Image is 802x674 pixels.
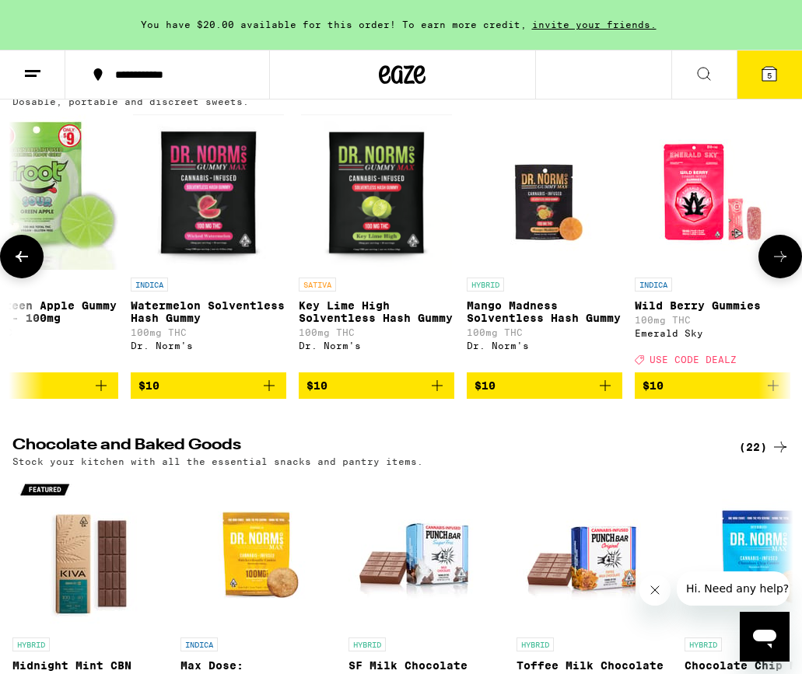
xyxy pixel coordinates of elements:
[643,379,664,392] span: $10
[635,299,790,312] p: Wild Berry Gummies
[299,327,454,337] p: 100mg THC
[12,637,50,651] p: HYBRID
[517,659,672,672] p: Toffee Milk Chocolate
[475,379,496,392] span: $10
[517,474,672,630] img: Punch Edibles - Toffee Milk Chocolate
[467,278,504,292] p: HYBRID
[348,637,386,651] p: HYBRID
[677,571,790,606] iframe: Message from company
[131,372,286,399] button: Add to bag
[133,114,283,270] img: Dr. Norm's - Watermelon Solventless Hash Gummy
[467,114,622,270] img: Dr. Norm's - Mango Madness Solventless Hash Gummy
[635,278,672,292] p: INDICA
[299,340,454,351] div: Dr. Norm's
[685,637,722,651] p: HYBRID
[12,438,713,456] h2: Chocolate and Baked Goods
[131,340,286,351] div: Dr. Norm's
[131,299,286,324] p: Watermelon Solventless Hash Gummy
[131,114,286,372] a: Open page for Watermelon Solventless Hash Gummy from Dr. Norm's
[639,574,671,606] iframe: Close message
[299,372,454,399] button: Add to bag
[180,474,336,630] img: Dr. Norm's - Max Dose: Snickerdoodle Mini Cookie - Indica
[635,114,790,372] a: Open page for Wild Berry Gummies from Emerald Sky
[467,340,622,351] div: Dr. Norm's
[635,372,790,399] button: Add to bag
[306,379,327,392] span: $10
[299,114,454,372] a: Open page for Key Lime High Solventless Hash Gummy from Dr. Norm's
[131,327,286,337] p: 100mg THC
[467,299,622,324] p: Mango Madness Solventless Hash Gummy
[141,19,527,30] span: You have $20.00 available for this order! To earn more credit,
[767,71,772,80] span: 5
[348,474,504,630] img: Punch Edibles - SF Milk Chocolate Solventless 100mg
[737,51,802,99] button: 5
[12,456,423,466] p: Stock your kitchen with all the essential snacks and pantry items.
[12,474,168,630] img: Kiva Confections - Midnight Mint CBN Chocolate Bar
[467,327,622,337] p: 100mg THC
[138,379,159,392] span: $10
[467,372,622,399] button: Add to bag
[635,114,790,270] img: Emerald Sky - Wild Berry Gummies
[131,278,168,292] p: INDICA
[299,278,336,292] p: SATIVA
[635,328,790,338] div: Emerald Sky
[301,114,451,270] img: Dr. Norm's - Key Lime High Solventless Hash Gummy
[12,96,249,107] p: Dosable, portable and discreet sweets.
[650,354,737,365] span: USE CODE DEALZ
[180,637,218,651] p: INDICA
[740,612,790,662] iframe: Button to launch messaging window
[739,438,790,456] a: (22)
[527,19,662,30] span: invite your friends.
[467,114,622,372] a: Open page for Mango Madness Solventless Hash Gummy from Dr. Norm's
[299,299,454,324] p: Key Lime High Solventless Hash Gummy
[635,315,790,325] p: 100mg THC
[517,637,554,651] p: HYBRID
